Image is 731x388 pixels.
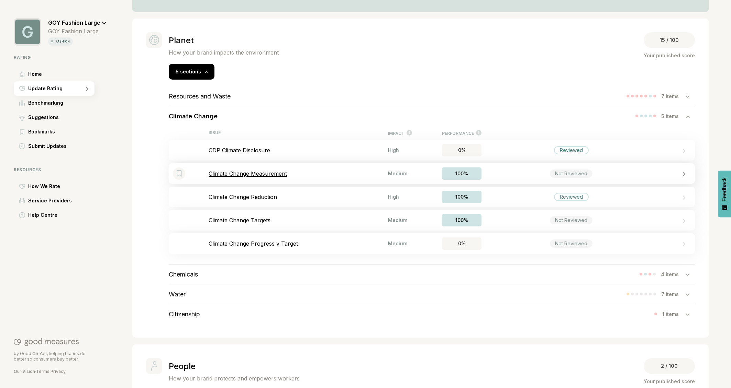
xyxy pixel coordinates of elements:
[28,99,63,107] span: Benchmarking
[28,142,67,150] span: Submit Updates
[151,361,157,371] img: People
[661,291,686,297] div: 7 items
[20,129,24,135] img: Bookmarks
[14,179,107,193] a: How We RateHow We Rate
[550,239,592,248] div: Not Reviewed
[442,191,481,203] div: 100%
[388,217,412,223] div: Medium
[169,291,186,298] h3: Water
[169,310,200,318] h3: Citizenship
[49,39,54,44] img: vertical icon
[14,125,107,139] a: BookmarksBookmarks
[209,193,388,200] p: Climate Change Reduction
[28,113,59,121] span: Suggestions
[19,184,25,189] img: How We Rate
[169,271,198,278] h3: Chemicals
[661,113,686,119] div: 5 items
[550,169,592,178] div: Not Reviewed
[209,170,388,177] p: Climate Change Measurement
[550,216,592,224] div: Not Reviewed
[19,71,25,77] img: Home
[177,170,182,177] img: Bookmark
[644,32,695,48] div: 15 / 100
[662,311,686,317] div: 1 items
[661,271,686,277] div: 4 items
[36,369,49,374] a: Terms
[14,110,107,125] a: SuggestionsSuggestions
[19,86,25,91] img: Update Rating
[718,171,731,217] button: Feedback - Show survey
[14,81,107,96] a: Update RatingUpdate Rating
[721,177,728,201] span: Feedback
[14,139,107,153] a: Submit UpdatesSubmit Updates
[388,240,412,246] div: Medium
[388,147,412,153] div: High
[169,49,279,56] p: How your brand impacts the environment
[48,28,107,35] div: GOY Fashion Large
[14,96,107,110] a: BenchmarkingBenchmarking
[209,130,388,136] div: ISSUE
[644,377,695,386] div: Your published score
[28,128,55,136] span: Bookmarks
[54,39,71,44] p: fashion
[28,70,42,78] span: Home
[14,193,107,208] a: Service ProvidersService Providers
[209,147,388,154] p: CDP Climate Disclosure
[388,130,412,136] div: IMPACT
[169,35,279,45] h2: Planet
[209,240,388,247] p: Climate Change Progress v Target
[28,182,60,190] span: How We Rate
[14,55,107,60] div: Rating
[28,84,63,93] span: Update Rating
[14,351,95,362] p: by Good On You, helping brands do better so consumers buy better
[442,130,481,136] div: PERFORMANCE
[173,167,185,180] div: Bookmark this item
[19,212,25,219] img: Help Centre
[149,35,159,45] img: Planet
[14,208,107,222] a: Help CentreHelp Centre
[19,114,25,121] img: Suggestions
[28,197,72,205] span: Service Providers
[442,144,481,156] div: 0%
[442,167,481,180] div: 100%
[169,361,300,371] h2: People
[554,146,589,154] div: Reviewed
[14,338,79,346] img: Good On You
[644,51,695,60] div: Your published score
[388,171,412,176] div: Medium
[48,19,100,26] span: GOY Fashion Large
[14,369,95,374] div: · ·
[169,93,231,100] h3: Resources and Waste
[28,211,57,219] span: Help Centre
[14,67,107,81] a: HomeHome
[169,375,300,382] p: How your brand protects and empowers workers
[176,69,201,74] span: 5 sections
[19,198,25,203] img: Service Providers
[19,143,25,149] img: Submit Updates
[701,358,724,381] iframe: Website support platform help button
[51,369,66,374] a: Privacy
[644,358,695,374] div: 2 / 100
[442,214,481,226] div: 100%
[209,217,388,224] p: Climate Change Targets
[661,93,686,99] div: 7 items
[14,167,107,172] div: Resources
[169,113,218,120] h3: Climate Change
[554,193,589,201] div: Reviewed
[442,237,481,250] div: 0%
[19,100,25,106] img: Benchmarking
[14,369,35,374] a: Our Vision
[388,194,412,200] div: High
